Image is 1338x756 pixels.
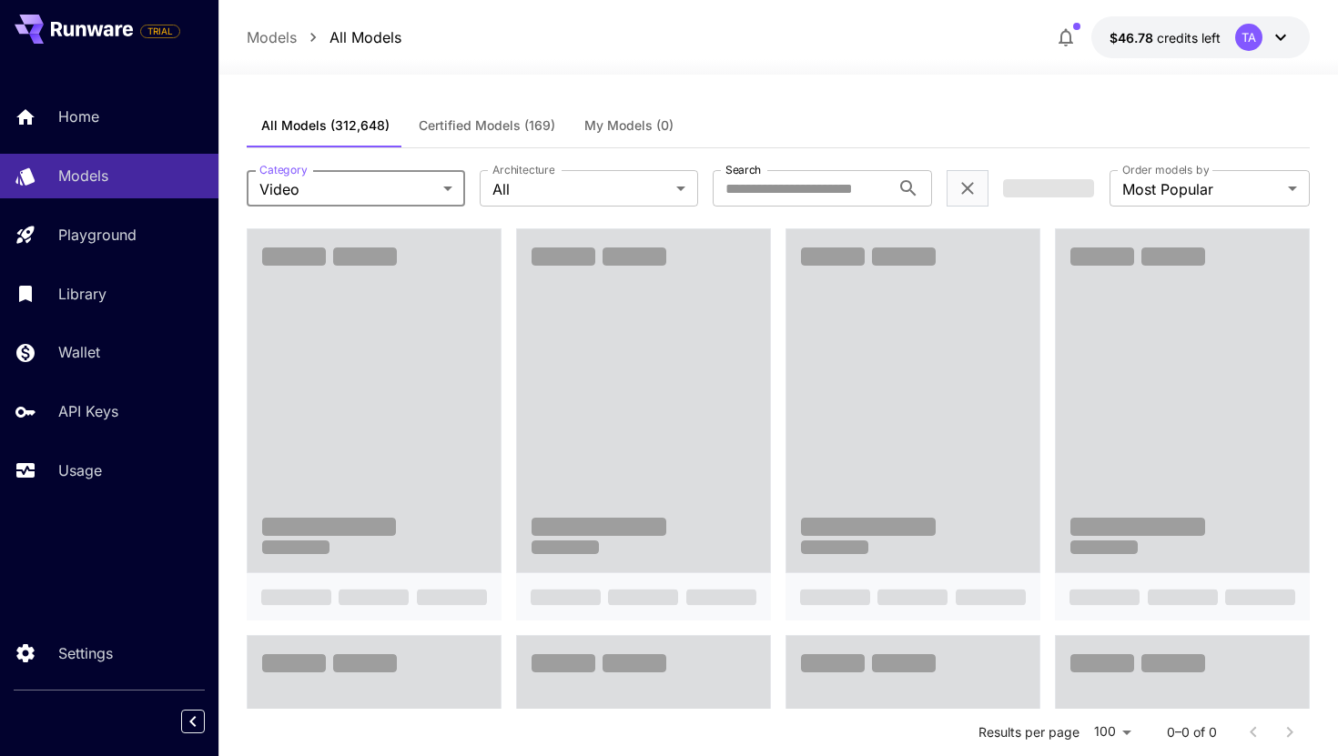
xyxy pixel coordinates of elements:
nav: breadcrumb [247,26,401,48]
span: All Models (312,648) [261,117,390,134]
p: API Keys [58,400,118,422]
span: Certified Models (169) [419,117,555,134]
button: Collapse sidebar [181,710,205,733]
span: $46.78 [1110,30,1157,45]
label: Category [259,162,308,177]
p: Settings [58,642,113,664]
div: $46.7782 [1110,28,1221,47]
p: Playground [58,224,137,246]
label: Order models by [1122,162,1209,177]
div: TA [1235,24,1262,51]
label: Architecture [492,162,554,177]
label: Search [725,162,761,177]
span: Most Popular [1122,178,1281,200]
p: Models [58,165,108,186]
button: Clear filters (1) [957,177,978,200]
p: Wallet [58,341,100,363]
p: Usage [58,459,102,481]
span: All [492,178,669,200]
a: Models [247,26,297,48]
div: Collapse sidebar [195,705,218,738]
span: TRIAL [141,25,179,38]
span: My Models (0) [584,117,674,134]
p: Results per page [978,723,1080,741]
p: 0–0 of 0 [1167,723,1217,741]
button: $46.7782TA [1091,16,1310,58]
div: 100 [1087,719,1138,745]
span: credits left [1157,30,1221,45]
a: All Models [329,26,401,48]
span: Video [259,178,436,200]
span: Add your payment card to enable full platform functionality. [140,20,180,42]
p: Library [58,283,106,305]
p: Home [58,106,99,127]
